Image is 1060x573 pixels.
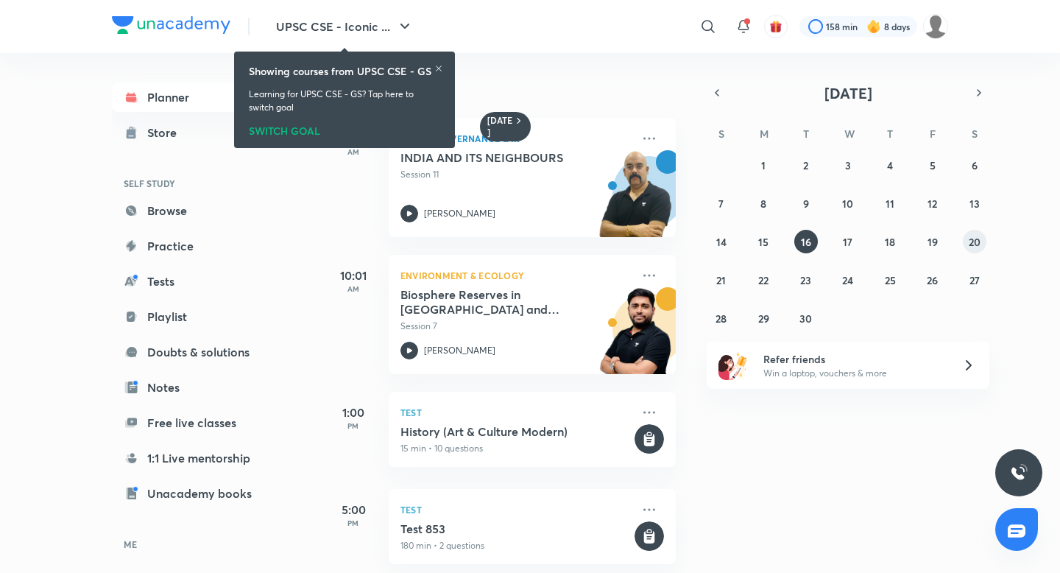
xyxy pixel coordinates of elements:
[803,127,809,141] abbr: Tuesday
[112,16,230,34] img: Company Logo
[249,88,440,114] p: Learning for UPSC CSE - GS? Tap here to switch goal
[487,115,513,138] h6: [DATE]
[885,273,896,287] abbr: September 25, 2025
[710,191,733,215] button: September 7, 2025
[887,158,893,172] abbr: September 4, 2025
[710,230,733,253] button: September 14, 2025
[887,127,893,141] abbr: Thursday
[803,197,809,211] abbr: September 9, 2025
[803,158,808,172] abbr: September 2, 2025
[267,12,423,41] button: UPSC CSE - Iconic ...
[969,273,980,287] abbr: September 27, 2025
[963,191,986,215] button: September 13, 2025
[595,287,676,389] img: unacademy
[400,404,632,421] p: Test
[886,197,894,211] abbr: September 11, 2025
[324,404,383,421] h5: 1:00
[843,235,852,249] abbr: September 17, 2025
[718,197,724,211] abbr: September 7, 2025
[1010,464,1028,482] img: ttu
[249,120,440,136] div: SWITCH GOAL
[710,268,733,292] button: September 21, 2025
[885,235,895,249] abbr: September 18, 2025
[794,230,818,253] button: September 16, 2025
[400,442,632,455] p: 15 min • 10 questions
[112,171,283,196] h6: SELF STUDY
[801,235,811,249] abbr: September 16, 2025
[836,230,860,253] button: September 17, 2025
[344,82,690,100] h4: [DATE]
[794,191,818,215] button: September 9, 2025
[715,312,727,326] abbr: September 28, 2025
[400,267,632,284] p: Environment & Ecology
[921,268,944,292] button: September 26, 2025
[324,501,383,518] h5: 5:00
[928,197,937,211] abbr: September 12, 2025
[760,197,766,211] abbr: September 8, 2025
[147,124,185,141] div: Store
[752,191,775,215] button: September 8, 2025
[324,518,383,527] p: PM
[930,158,936,172] abbr: September 5, 2025
[249,63,431,79] h6: Showing courses from UPSC CSE - GS
[424,207,495,220] p: [PERSON_NAME]
[878,191,902,215] button: September 11, 2025
[112,231,283,261] a: Practice
[112,16,230,38] a: Company Logo
[400,287,584,317] h5: Biosphere Reserves in India and Biodiversity Hotspot
[800,273,811,287] abbr: September 23, 2025
[842,197,853,211] abbr: September 10, 2025
[324,284,383,293] p: AM
[794,268,818,292] button: September 23, 2025
[400,424,632,439] h5: History (Art & Culture Modern)
[760,127,768,141] abbr: Monday
[112,118,283,147] a: Store
[710,306,733,330] button: September 28, 2025
[923,14,948,39] img: wassim
[763,351,944,367] h6: Refer friends
[112,267,283,296] a: Tests
[878,153,902,177] button: September 4, 2025
[752,306,775,330] button: September 29, 2025
[112,196,283,225] a: Browse
[763,367,944,380] p: Win a laptop, vouchers & more
[921,230,944,253] button: September 19, 2025
[758,312,769,326] abbr: September 29, 2025
[752,230,775,253] button: September 15, 2025
[764,15,788,38] button: avatar
[400,521,632,536] h5: Test 853
[972,127,978,141] abbr: Saturday
[836,268,860,292] button: September 24, 2025
[878,230,902,253] button: September 18, 2025
[842,273,853,287] abbr: September 24, 2025
[969,197,980,211] abbr: September 13, 2025
[400,150,584,165] h5: INDIA AND ITS NEIGHBOURS
[112,82,283,112] a: Planner
[921,191,944,215] button: September 12, 2025
[836,191,860,215] button: September 10, 2025
[963,153,986,177] button: September 6, 2025
[761,158,766,172] abbr: September 1, 2025
[716,235,727,249] abbr: September 14, 2025
[716,273,726,287] abbr: September 21, 2025
[752,153,775,177] button: September 1, 2025
[400,539,632,552] p: 180 min • 2 questions
[324,267,383,284] h5: 10:01
[972,158,978,172] abbr: September 6, 2025
[769,20,782,33] img: avatar
[794,153,818,177] button: September 2, 2025
[324,421,383,430] p: PM
[799,312,812,326] abbr: September 30, 2025
[424,344,495,357] p: [PERSON_NAME]
[112,337,283,367] a: Doubts & solutions
[400,501,632,518] p: Test
[718,127,724,141] abbr: Sunday
[400,320,632,333] p: Session 7
[727,82,969,103] button: [DATE]
[963,230,986,253] button: September 20, 2025
[963,268,986,292] button: September 27, 2025
[824,83,872,103] span: [DATE]
[595,150,676,252] img: unacademy
[112,373,283,402] a: Notes
[844,127,855,141] abbr: Wednesday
